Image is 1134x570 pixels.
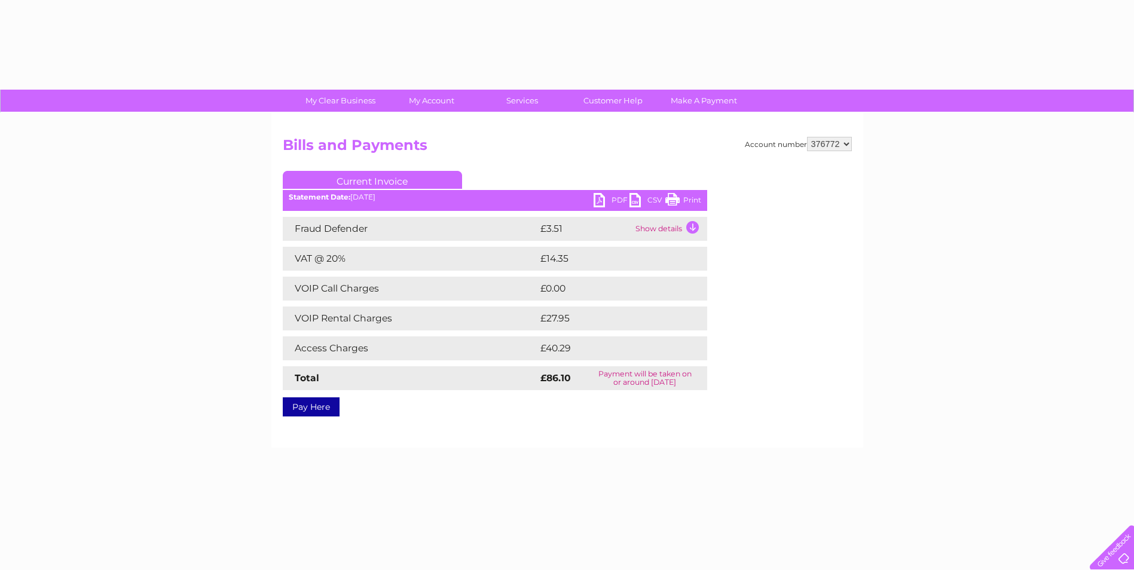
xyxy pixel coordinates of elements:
td: Access Charges [283,336,537,360]
td: £3.51 [537,217,632,241]
h2: Bills and Payments [283,137,852,160]
td: Fraud Defender [283,217,537,241]
b: Statement Date: [289,192,350,201]
strong: £86.10 [540,372,571,384]
td: VOIP Rental Charges [283,307,537,330]
td: £14.35 [537,247,682,271]
strong: Total [295,372,319,384]
a: My Clear Business [291,90,390,112]
a: My Account [382,90,481,112]
td: Payment will be taken on or around [DATE] [583,366,707,390]
td: VOIP Call Charges [283,277,537,301]
td: £40.29 [537,336,683,360]
div: [DATE] [283,193,707,201]
div: Account number [745,137,852,151]
a: CSV [629,193,665,210]
td: VAT @ 20% [283,247,537,271]
td: £27.95 [537,307,683,330]
a: Pay Here [283,397,340,416]
a: PDF [594,193,629,210]
td: £0.00 [537,277,680,301]
a: Services [473,90,571,112]
a: Customer Help [564,90,662,112]
a: Make A Payment [655,90,753,112]
a: Current Invoice [283,171,462,189]
td: Show details [632,217,707,241]
a: Print [665,193,701,210]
